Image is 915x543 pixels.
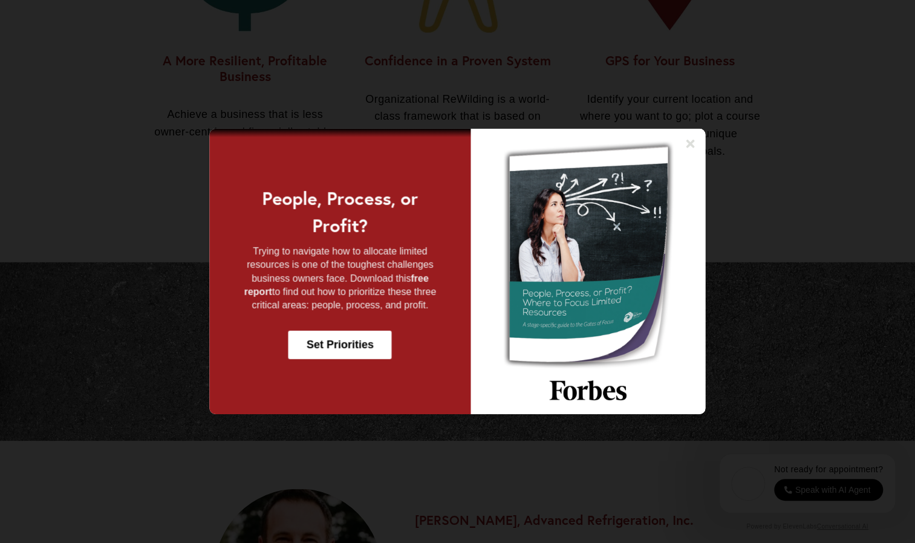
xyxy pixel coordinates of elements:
strong: free report [244,273,429,296]
img: GOF LeadGen Popup [471,129,705,414]
span: to find out how to prioritize these three critical areas: people, process, and profit. [252,287,436,310]
h2: People, Process, or Profit? [234,184,447,238]
span: Trying to navigate how to allocate limited resources is one of the toughest challenges business o... [247,245,434,283]
a: Set Priorities [288,331,392,359]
